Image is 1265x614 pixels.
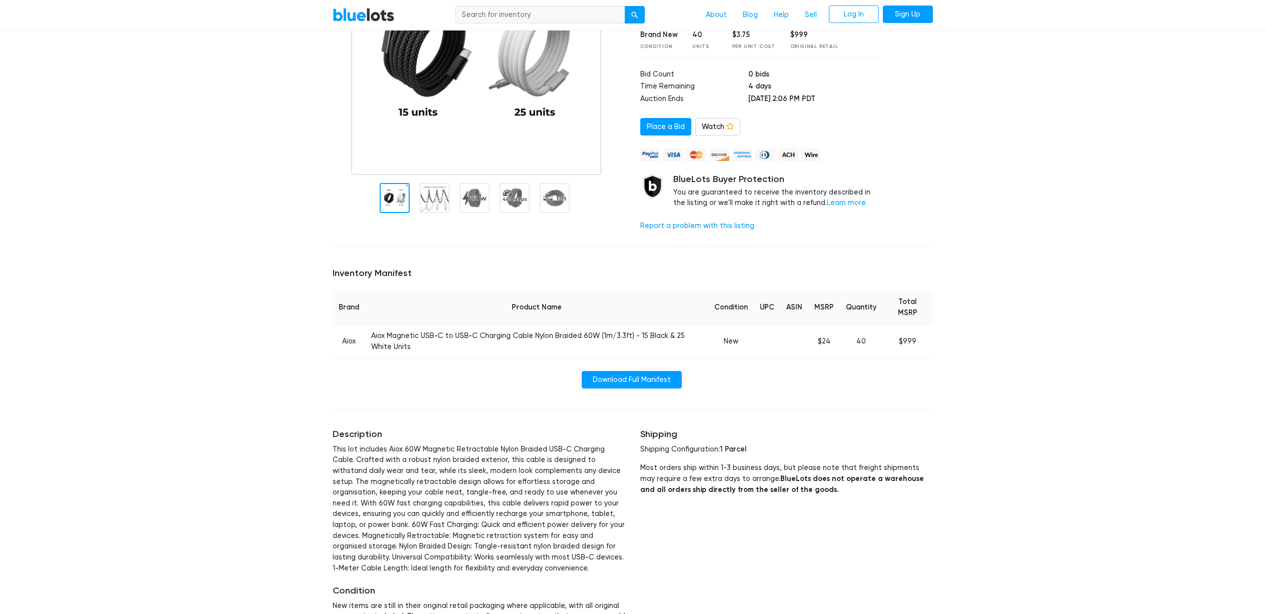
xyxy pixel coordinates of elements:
[808,290,840,324] th: MSRP
[840,324,882,358] td: 40
[698,5,735,24] a: About
[640,474,924,494] strong: BlueLots does not operate a warehouse and all orders ship directly from the seller of the goods.
[333,7,395,22] a: BlueLots
[755,148,775,161] img: diners_club-c48f30131b33b1bb0e5d0e2dbd43a8bea4cb12cb2961413e2f4250e06c020426.png
[778,148,798,161] img: ach-b7992fed28a4f97f893c574229be66187b9afb3f1a8d16a4691d3d3140a8ab00.png
[801,148,821,161] img: wire-908396882fe19aaaffefbd8e17b12f2f29708bd78693273c0e28e3a24408487f.png
[673,174,882,208] div: You are guaranteed to receive the inventory described in the listing or we'll make it right with ...
[732,43,775,50] div: Per Unit Cost
[692,29,717,40] div: 40
[640,93,748,106] td: Auction Ends
[708,324,754,358] td: New
[732,148,752,161] img: american_express-ae2a9f97a040b4b41f6397f7637041a5861d5f99d0716c09922aba4e24c8547d.png
[797,5,825,24] a: Sell
[720,444,746,453] span: 1 Parcel
[780,290,808,324] th: ASIN
[640,221,754,230] a: Report a problem with this listing
[686,148,706,161] img: mastercard-42073d1d8d11d6635de4c079ffdb20a4f30a903dc55d1612383a1b395dd17f39.png
[827,198,866,207] a: Learn more
[695,118,740,136] a: Watch
[840,290,882,324] th: Quantity
[748,81,881,93] td: 4 days
[640,29,678,40] div: Brand New
[709,148,729,161] img: discover-82be18ecfda2d062aad2762c1ca80e2d36a4073d45c9e0ffae68cd515fbd3d32.png
[882,290,932,324] th: Total MSRP
[640,429,933,440] h5: Shipping
[333,324,365,358] td: Aiox
[790,43,838,50] div: Original Retail
[790,29,838,40] div: $999
[883,5,933,23] a: Sign Up
[640,69,748,81] td: Bid Count
[754,290,780,324] th: UPC
[766,5,797,24] a: Help
[673,174,882,185] h5: BlueLots Buyer Protection
[882,324,932,358] td: $999
[735,5,766,24] a: Blog
[640,148,660,161] img: paypal_credit-80455e56f6e1299e8d57f40c0dcee7b8cd4ae79b9eccbfc37e2480457ba36de9.png
[333,444,625,573] p: This lot includes Aiox 60W Magnetic Retractable Nylon Braided USB-C Charging Cable. Crafted with ...
[692,43,717,50] div: Units
[640,43,678,50] div: Condition
[333,290,365,324] th: Brand
[663,148,683,161] img: visa-79caf175f036a155110d1892330093d4c38f53c55c9ec9e2c3a54a56571784bb.png
[582,371,682,389] a: Download Full Manifest
[640,462,933,495] p: Most orders ship within 1-3 business days, but please note that freight shipments may require a f...
[333,268,933,279] h5: Inventory Manifest
[732,29,775,40] div: $3.75
[640,444,933,455] p: Shipping Configuration:
[748,93,881,106] td: [DATE] 2:06 PM PDT
[808,324,840,358] td: $24
[640,81,748,93] td: Time Remaining
[333,429,625,440] h5: Description
[708,290,754,324] th: Condition
[455,6,625,24] input: Search for inventory
[829,5,879,23] a: Log In
[365,324,709,358] td: Aiox Magnetic USB-C to USB-C Charging Cable Nylon Braided 60W (1m/3.3ft) - 15 Black & 25 White Units
[640,174,665,199] img: buyer_protection_shield-3b65640a83011c7d3ede35a8e5a80bfdfaa6a97447f0071c1475b91a4b0b3d01.png
[640,118,691,136] a: Place a Bid
[333,585,625,596] h5: Condition
[748,69,881,81] td: 0 bids
[365,290,709,324] th: Product Name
